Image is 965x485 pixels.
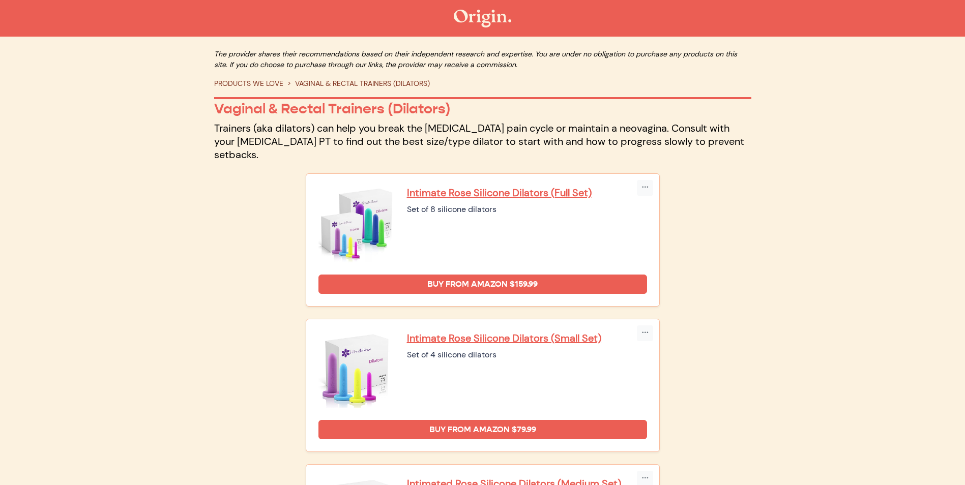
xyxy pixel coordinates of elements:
[214,49,751,70] p: The provider shares their recommendations based on their independent research and expertise. You ...
[283,78,430,89] li: VAGINAL & RECTAL TRAINERS (DILATORS)
[407,186,647,199] a: Intimate Rose Silicone Dilators (Full Set)
[318,331,395,408] img: Intimate Rose Silicone Dilators (Small Set)
[214,122,751,161] p: Trainers (aka dilators) can help you break the [MEDICAL_DATA] pain cycle or maintain a neovagina....
[214,79,283,88] a: PRODUCTS WE LOVE
[407,349,647,361] div: Set of 4 silicone dilators
[214,100,751,117] p: Vaginal & Rectal Trainers (Dilators)
[318,186,395,262] img: Intimate Rose Silicone Dilators (Full Set)
[454,10,511,27] img: The Origin Shop
[407,203,647,216] div: Set of 8 silicone dilators
[407,331,647,345] a: Intimate Rose Silicone Dilators (Small Set)
[318,420,647,439] a: Buy from Amazon $79.99
[318,275,647,294] a: Buy from Amazon $159.99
